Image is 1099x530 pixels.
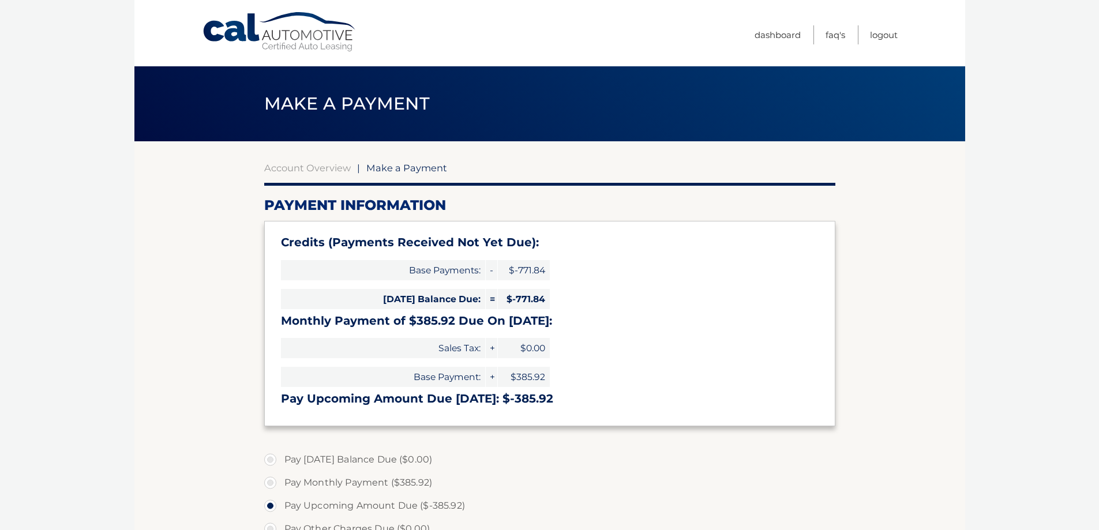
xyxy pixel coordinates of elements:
[264,494,835,517] label: Pay Upcoming Amount Due ($-385.92)
[486,289,497,309] span: =
[498,367,550,387] span: $385.92
[264,93,430,114] span: Make a Payment
[357,162,360,174] span: |
[498,260,550,280] span: $-771.84
[264,448,835,471] label: Pay [DATE] Balance Due ($0.00)
[281,367,485,387] span: Base Payment:
[281,289,485,309] span: [DATE] Balance Due:
[202,12,358,52] a: Cal Automotive
[498,338,550,358] span: $0.00
[264,471,835,494] label: Pay Monthly Payment ($385.92)
[486,338,497,358] span: +
[498,289,550,309] span: $-771.84
[486,260,497,280] span: -
[281,235,819,250] h3: Credits (Payments Received Not Yet Due):
[870,25,898,44] a: Logout
[264,197,835,214] h2: Payment Information
[281,392,819,406] h3: Pay Upcoming Amount Due [DATE]: $-385.92
[755,25,801,44] a: Dashboard
[486,367,497,387] span: +
[281,260,485,280] span: Base Payments:
[826,25,845,44] a: FAQ's
[281,338,485,358] span: Sales Tax:
[264,162,351,174] a: Account Overview
[366,162,447,174] span: Make a Payment
[281,314,819,328] h3: Monthly Payment of $385.92 Due On [DATE]:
